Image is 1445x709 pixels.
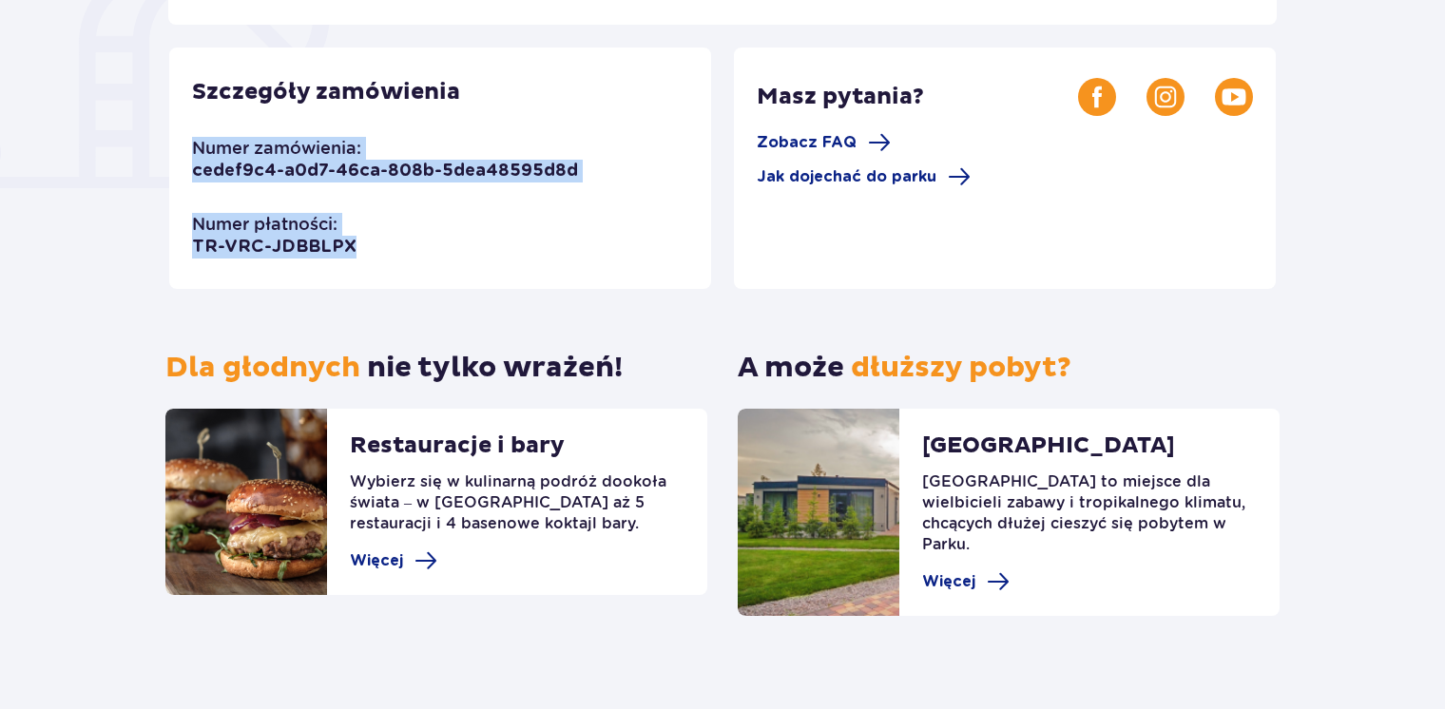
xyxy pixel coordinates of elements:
img: Youtube [1215,78,1253,116]
img: restaurants [165,409,327,595]
span: Więcej [350,550,403,571]
p: Restauracje i bary [350,431,565,471]
p: Wybierz się w kulinarną podróż dookoła świata – w [GEOGRAPHIC_DATA] aż 5 restauracji i 4 basenowe... [350,471,684,549]
p: cedef9c4-a0d7-46ca-808b-5dea48595d8d [192,160,578,182]
img: Facebook [1078,78,1116,116]
p: A może [738,350,1071,386]
p: nie tylko wrażeń! [165,350,623,386]
a: Jak dojechać do parku [757,165,971,188]
p: Numer płatności: [192,213,337,236]
span: dłuższy pobyt? [851,350,1071,385]
img: Instagram [1146,78,1185,116]
p: Masz pytania? [757,83,1078,111]
span: Więcej [922,571,975,592]
span: Jak dojechać do parku [757,166,936,187]
a: Zobacz FAQ [757,131,891,154]
span: Zobacz FAQ [757,132,857,153]
p: TR-VRC-JDBBLPX [192,236,356,259]
a: Więcej [350,549,437,572]
p: Numer zamówienia: [192,137,361,160]
img: Suntago Village [738,409,899,616]
span: Dla głodnych [165,350,360,385]
p: Szczegóły zamówienia [192,78,460,106]
p: [GEOGRAPHIC_DATA] [922,431,1175,471]
a: Więcej [922,570,1010,593]
p: [GEOGRAPHIC_DATA] to miejsce dla wielbicieli zabawy i tropikalnego klimatu, chcących dłużej ciesz... [922,471,1257,570]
